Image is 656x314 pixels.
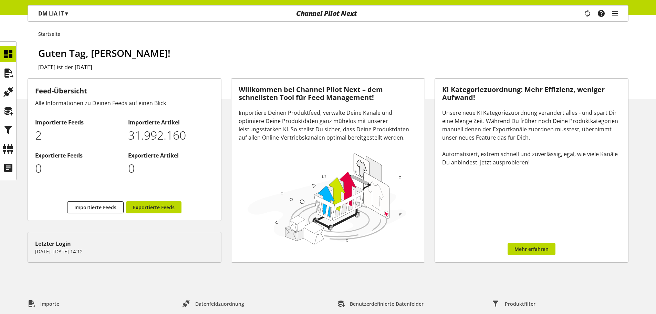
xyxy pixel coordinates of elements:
[442,86,621,101] h3: KI Kategoriezuordnung: Mehr Effizienz, weniger Aufwand!
[65,10,68,17] span: ▾
[67,201,124,213] a: Importierte Feeds
[38,47,170,60] span: Guten Tag, [PERSON_NAME]!
[126,201,181,213] a: Exportierte Feeds
[133,204,175,211] span: Exportierte Feeds
[22,297,65,310] a: Importe
[128,151,214,160] h2: Exportierte Artikel
[332,297,429,310] a: Benutzerdefinierte Datenfelder
[350,300,424,307] span: Benutzerdefinierte Datenfelder
[514,245,549,253] span: Mehr erfahren
[28,5,628,22] nav: main navigation
[508,243,555,255] a: Mehr erfahren
[487,297,541,310] a: Produktfilter
[239,109,417,142] div: Importiere Deinen Produktfeed, verwalte Deine Kanäle und optimiere Deine Produktdaten ganz mühelo...
[35,160,121,177] p: 0
[35,118,121,126] h2: Importierte Feeds
[38,9,68,18] p: DM LIA IT
[128,118,214,126] h2: Importierte Artikel
[505,300,535,307] span: Produktfilter
[177,297,250,310] a: Datenfeldzuordnung
[246,150,409,246] img: 78e1b9dcff1e8392d83655fcfc870417.svg
[35,99,214,107] div: Alle Informationen zu Deinen Feeds auf einen Blick
[35,86,214,96] h3: Feed-Übersicht
[195,300,244,307] span: Datenfeldzuordnung
[128,126,214,144] p: 31992160
[35,248,214,255] p: [DATE], [DATE] 14:12
[38,63,628,71] h2: [DATE] ist der [DATE]
[442,109,621,166] div: Unsere neue KI Kategoriezuordnung verändert alles - und spart Dir eine Menge Zeit. Während Du frü...
[35,240,214,248] div: Letzter Login
[128,160,214,177] p: 0
[35,151,121,160] h2: Exportierte Feeds
[40,300,59,307] span: Importe
[74,204,116,211] span: Importierte Feeds
[239,86,417,101] h3: Willkommen bei Channel Pilot Next – dem schnellsten Tool für Feed Management!
[35,126,121,144] p: 2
